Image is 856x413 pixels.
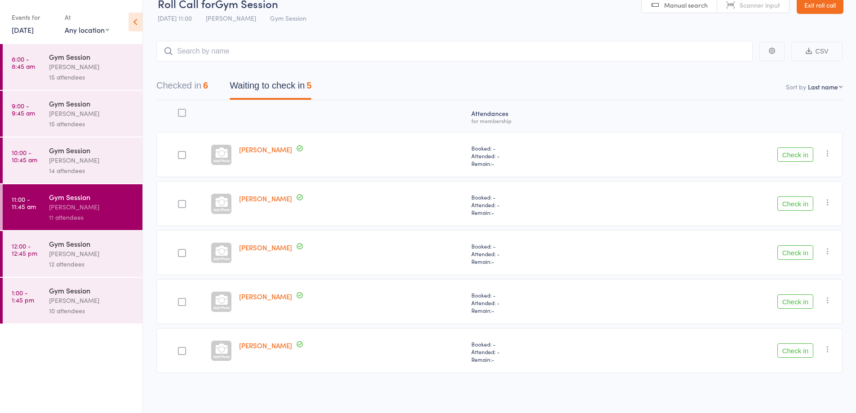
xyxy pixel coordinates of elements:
button: Check in [777,196,813,211]
div: [PERSON_NAME] [49,202,135,212]
span: Remain: [471,258,616,265]
button: Check in [777,343,813,358]
a: [DATE] [12,25,34,35]
div: 5 [306,80,311,90]
span: Remain: [471,209,616,216]
div: Gym Session [49,145,135,155]
div: 15 attendees [49,119,135,129]
span: [DATE] 11:00 [158,13,192,22]
div: Gym Session [49,192,135,202]
div: 15 attendees [49,72,135,82]
button: Check in [777,294,813,309]
span: Remain: [471,306,616,314]
span: Gym Session [270,13,306,22]
time: 11:00 - 11:45 am [12,195,36,210]
div: 11 attendees [49,212,135,222]
a: 9:00 -9:45 amGym Session[PERSON_NAME]15 attendees [3,91,142,137]
span: Remain: [471,160,616,167]
a: 8:00 -8:45 amGym Session[PERSON_NAME]15 attendees [3,44,142,90]
span: - [492,306,494,314]
div: 14 attendees [49,165,135,176]
a: 1:00 -1:45 pmGym Session[PERSON_NAME]10 attendees [3,278,142,324]
span: [PERSON_NAME] [206,13,256,22]
div: At [65,10,109,25]
span: Remain: [471,355,616,363]
a: 10:00 -10:45 amGym Session[PERSON_NAME]14 attendees [3,138,142,183]
div: 10 attendees [49,306,135,316]
span: Attended: - [471,250,616,258]
a: [PERSON_NAME] [239,145,292,154]
a: [PERSON_NAME] [239,194,292,203]
time: 9:00 - 9:45 am [12,102,35,116]
span: Attended: - [471,201,616,209]
time: 12:00 - 12:45 pm [12,242,37,257]
div: [PERSON_NAME] [49,295,135,306]
time: 1:00 - 1:45 pm [12,289,34,303]
div: Gym Session [49,239,135,249]
span: Attended: - [471,299,616,306]
button: CSV [791,42,843,61]
div: Last name [808,82,838,91]
span: - [492,355,494,363]
div: Any location [65,25,109,35]
a: [PERSON_NAME] [239,341,292,350]
button: Check in [777,245,813,260]
span: Scanner input [740,0,780,9]
span: Booked: - [471,340,616,348]
div: Gym Session [49,285,135,295]
span: - [492,209,494,216]
span: Attended: - [471,348,616,355]
input: Search by name [156,41,753,62]
a: 11:00 -11:45 amGym Session[PERSON_NAME]11 attendees [3,184,142,230]
div: for membership [471,118,616,124]
div: [PERSON_NAME] [49,155,135,165]
span: Attended: - [471,152,616,160]
time: 8:00 - 8:45 am [12,55,35,70]
a: 12:00 -12:45 pmGym Session[PERSON_NAME]12 attendees [3,231,142,277]
time: 10:00 - 10:45 am [12,149,37,163]
span: Booked: - [471,193,616,201]
div: Gym Session [49,98,135,108]
span: Booked: - [471,291,616,299]
div: 12 attendees [49,259,135,269]
label: Sort by [786,82,806,91]
button: Check in [777,147,813,162]
div: Events for [12,10,56,25]
span: Booked: - [471,144,616,152]
span: - [492,160,494,167]
div: [PERSON_NAME] [49,249,135,259]
div: Gym Session [49,52,135,62]
div: [PERSON_NAME] [49,108,135,119]
button: Waiting to check in5 [230,76,311,100]
a: [PERSON_NAME] [239,243,292,252]
span: - [492,258,494,265]
button: Checked in6 [156,76,208,100]
div: Atten­dances [468,104,620,128]
span: Booked: - [471,242,616,250]
div: 6 [203,80,208,90]
a: [PERSON_NAME] [239,292,292,301]
span: Manual search [664,0,708,9]
div: [PERSON_NAME] [49,62,135,72]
